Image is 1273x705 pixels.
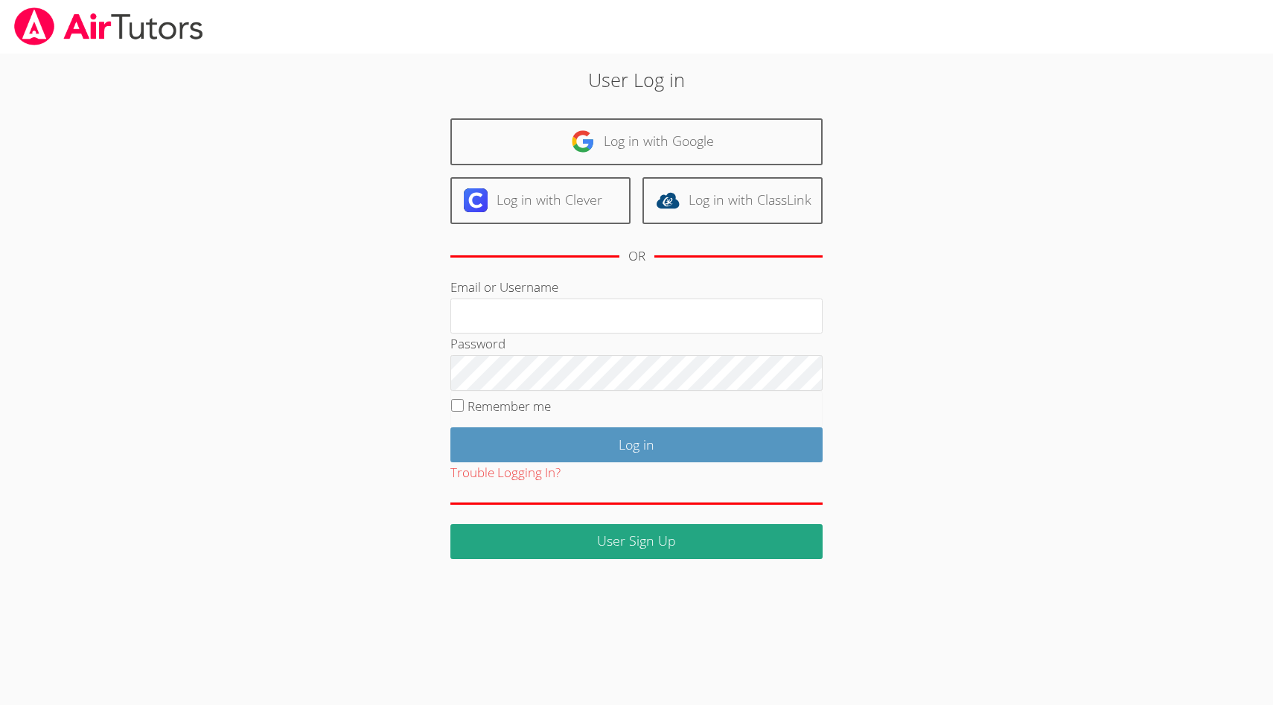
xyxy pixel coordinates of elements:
label: Remember me [468,398,551,415]
a: Log in with Google [450,118,823,165]
button: Trouble Logging In? [450,462,561,484]
a: Log in with ClassLink [642,177,823,224]
input: Log in [450,427,823,462]
div: OR [628,246,645,267]
img: clever-logo-6eab21bc6e7a338710f1a6ff85c0baf02591cd810cc4098c63d3a4b26e2feb20.svg [464,188,488,212]
label: Password [450,335,505,352]
h2: User Log in [293,66,980,94]
img: airtutors_banner-c4298cdbf04f3fff15de1276eac7730deb9818008684d7c2e4769d2f7ddbe033.png [13,7,205,45]
img: google-logo-50288ca7cdecda66e5e0955fdab243c47b7ad437acaf1139b6f446037453330a.svg [571,130,595,153]
label: Email or Username [450,278,558,296]
a: Log in with Clever [450,177,631,224]
img: classlink-logo-d6bb404cc1216ec64c9a2012d9dc4662098be43eaf13dc465df04b49fa7ab582.svg [656,188,680,212]
a: User Sign Up [450,524,823,559]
